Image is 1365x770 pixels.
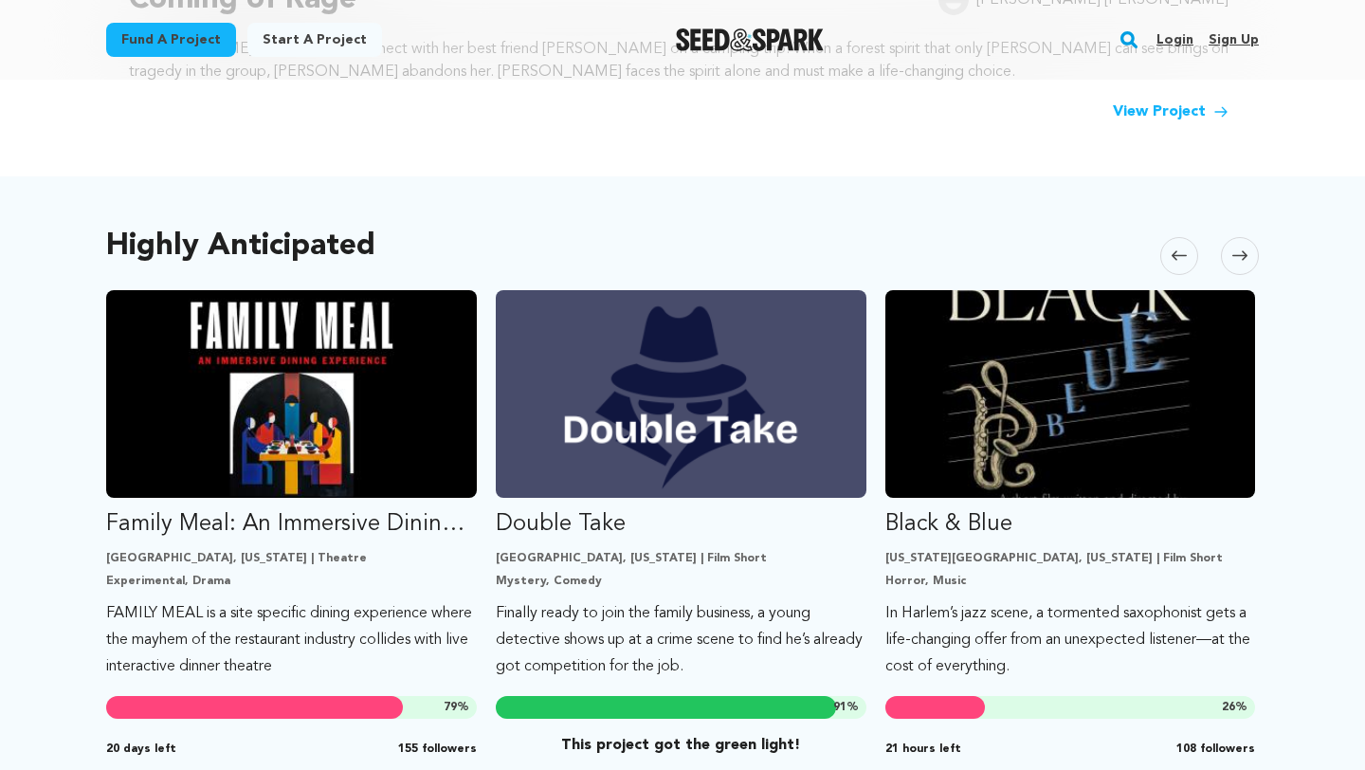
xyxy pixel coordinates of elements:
a: Start a project [247,23,382,57]
p: [GEOGRAPHIC_DATA], [US_STATE] | Theatre [106,551,477,566]
span: 21 hours left [885,742,961,757]
span: 155 followers [398,742,477,757]
p: Experimental, Drama [106,574,477,589]
h2: Highly Anticipated [106,233,375,260]
a: View Project [1113,101,1228,123]
a: Fund Family Meal: An Immersive Dining Experience [106,290,477,680]
p: This project got the green light! [496,734,866,757]
p: Family Meal: An Immersive Dining Experience [106,509,477,540]
a: Fund a project [106,23,236,57]
span: 91 [833,702,846,713]
p: Black & Blue [885,509,1256,540]
p: Mystery, Comedy [496,574,866,589]
span: 26 [1222,702,1235,713]
p: In Harlem’s jazz scene, a tormented saxophonist gets a life-changing offer from an unexpected lis... [885,600,1256,680]
p: [US_STATE][GEOGRAPHIC_DATA], [US_STATE] | Film Short [885,551,1256,566]
a: Seed&Spark Homepage [676,28,825,51]
span: % [833,700,859,715]
p: Horror, Music [885,574,1256,589]
img: Seed&Spark Logo Dark Mode [676,28,825,51]
a: Login [1156,25,1193,55]
p: Double Take [496,509,866,540]
p: FAMILY MEAL is a site specific dining experience where the mayhem of the restaurant industry coll... [106,600,477,680]
p: Finally ready to join the family business, a young detective shows up at a crime scene to find he... [496,600,866,680]
span: 108 followers [1176,742,1255,757]
span: 20 days left [106,742,176,757]
p: [GEOGRAPHIC_DATA], [US_STATE] | Film Short [496,551,866,566]
a: Sign up [1209,25,1259,55]
a: Fund Double Take [496,290,866,680]
span: % [1222,700,1247,715]
span: 79 [444,702,457,713]
a: Fund Black &amp; Blue [885,290,1256,680]
span: % [444,700,469,715]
